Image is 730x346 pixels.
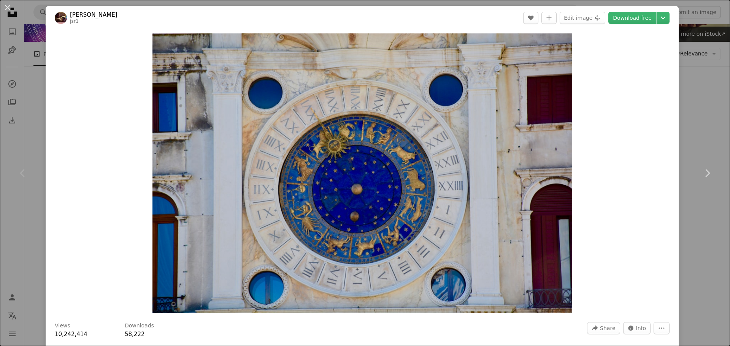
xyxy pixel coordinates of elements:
a: Download free [608,12,656,24]
button: Edit image [560,12,605,24]
button: Stats about this image [623,322,651,334]
button: Choose download size [657,12,670,24]
button: More Actions [654,322,670,334]
span: Info [636,322,646,334]
button: Add to Collection [541,12,557,24]
span: Share [600,322,615,334]
a: Next [684,137,730,210]
h3: Views [55,322,70,330]
a: [PERSON_NAME] [70,11,117,19]
span: 58,222 [125,331,145,338]
button: Share this image [587,322,620,334]
span: 10,242,414 [55,331,87,338]
button: Zoom in on this image [152,33,572,313]
h3: Downloads [125,322,154,330]
img: Zodiac Signs [152,33,572,313]
img: Go to Josh Rangel's profile [55,12,67,24]
a: jsr1 [70,19,79,24]
button: Like [523,12,538,24]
